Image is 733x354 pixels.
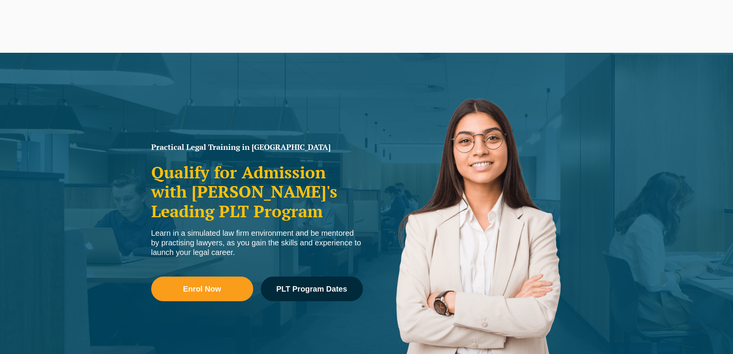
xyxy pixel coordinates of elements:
[276,285,347,293] span: PLT Program Dates
[183,285,221,293] span: Enrol Now
[261,277,363,301] a: PLT Program Dates
[151,163,363,221] h2: Qualify for Admission with [PERSON_NAME]'s Leading PLT Program
[151,143,363,151] h1: Practical Legal Training in [GEOGRAPHIC_DATA]
[151,277,253,301] a: Enrol Now
[151,228,363,257] div: Learn in a simulated law firm environment and be mentored by practising lawyers, as you gain the ...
